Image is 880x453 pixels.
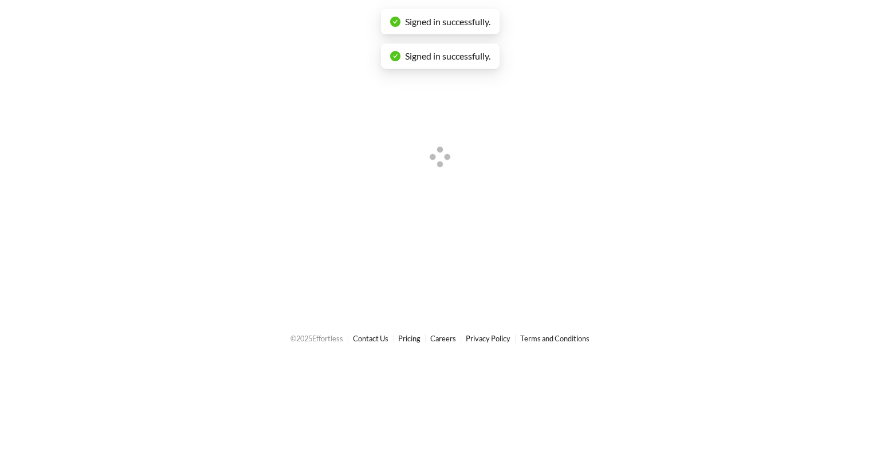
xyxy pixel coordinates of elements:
a: Contact Us [353,334,388,343]
span: Signed in successfully. [405,16,490,27]
span: © 2025 Effortless [290,334,343,343]
a: Terms and Conditions [520,334,590,343]
a: Careers [430,334,456,343]
span: check-circle [390,51,400,61]
span: check-circle [390,17,400,27]
a: Privacy Policy [466,334,510,343]
a: Pricing [398,334,421,343]
span: Signed in successfully. [405,50,490,61]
